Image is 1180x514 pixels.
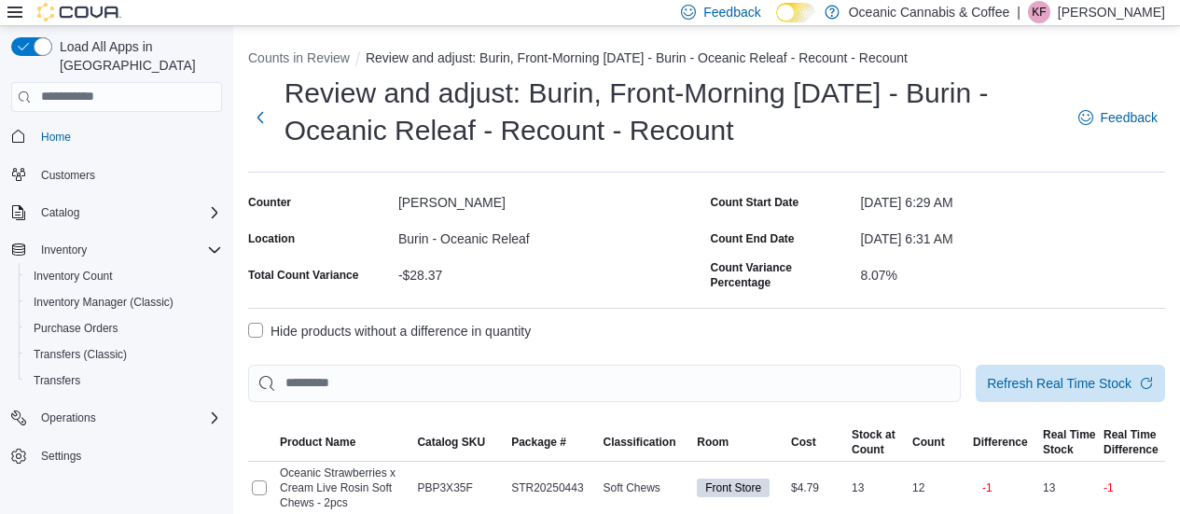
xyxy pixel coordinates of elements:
span: Catalog [34,201,222,224]
button: Settings [4,442,229,469]
span: Customers [34,163,222,187]
button: Customers [4,161,229,188]
label: Count Start Date [711,195,799,210]
span: Classification [603,435,675,450]
span: Dark Mode [776,22,777,23]
span: Oceanic Strawberries x Cream Live Rosin Soft Chews - 2pcs [280,465,410,510]
button: Catalog [4,200,229,226]
span: Cost [791,435,816,450]
div: -$28.37 [398,260,703,283]
span: Inventory Manager (Classic) [26,291,222,313]
div: Count [852,442,895,457]
a: Inventory Count [26,265,120,287]
span: Product Name [280,435,355,450]
input: Dark Mode [776,3,815,22]
button: Count [909,431,969,453]
p: [PERSON_NAME] [1058,1,1165,23]
span: Feedback [703,3,760,21]
nav: An example of EuiBreadcrumbs [248,49,1165,71]
button: Counts in Review [248,50,350,65]
span: Settings [41,449,81,464]
div: Stock [1043,442,1095,457]
button: Refresh Real Time Stock [976,365,1165,402]
div: Difference [973,435,1028,450]
button: Product Name [276,431,413,453]
button: Inventory [4,237,229,263]
img: Cova [37,3,121,21]
p: Oceanic Cannabis & Coffee [849,1,1010,23]
a: Inventory Manager (Classic) [26,291,181,313]
button: Difference [969,431,1039,453]
button: Inventory [34,239,94,261]
span: Inventory [34,239,222,261]
span: Transfers (Classic) [34,347,127,362]
div: $4.79 [787,477,848,499]
span: Refresh Real Time Stock [987,374,1131,393]
button: Transfers [19,368,229,394]
span: Operations [41,410,96,425]
a: Purchase Orders [26,317,126,340]
span: Home [41,130,71,145]
span: Load All Apps in [GEOGRAPHIC_DATA] [52,37,222,75]
div: 12 [909,477,969,499]
button: Classification [599,431,693,453]
div: Count Variance Percentage [711,260,854,290]
div: 8.07% [860,260,1165,283]
div: [DATE] 6:29 AM [860,188,1165,210]
span: Purchase Orders [34,321,118,336]
label: Hide products without a difference in quantity [248,320,531,342]
span: KF [1032,1,1046,23]
button: Operations [34,407,104,429]
span: Operations [34,407,222,429]
span: Transfers (Classic) [26,343,222,366]
span: Inventory Count [34,269,113,284]
button: Stock atCount [848,424,909,461]
h1: Review and adjust: Burin, Front-Morning [DATE] - Burin - Oceanic Releaf - Recount - Recount [285,75,1060,149]
a: Home [34,126,78,148]
div: Burin - Oceanic Releaf [398,224,703,246]
span: Inventory Count [26,265,222,287]
span: Inventory [41,243,87,257]
div: Total Count Variance [248,268,358,283]
a: Transfers [26,369,88,392]
span: PBP3X35F [417,480,472,495]
span: Customers [41,168,95,183]
span: Catalog [41,205,79,220]
label: Counter [248,195,291,210]
button: Inventory Manager (Classic) [19,289,229,315]
input: This is a search bar. After typing your query, hit enter to filter the results lower in the page. [248,365,961,402]
div: [PERSON_NAME] [398,188,703,210]
a: Transfers (Classic) [26,343,134,366]
span: Room [697,435,729,450]
span: Home [34,125,222,148]
button: Catalog SKU [413,431,507,453]
label: Location [248,231,295,246]
span: Count [912,435,945,450]
a: Feedback [1071,99,1165,136]
button: Review and adjust: Burin, Front-Morning [DATE] - Burin - Oceanic Releaf - Recount - Recount [366,50,908,65]
a: Settings [34,445,89,467]
button: Cost [787,431,848,453]
span: Feedback [1101,108,1158,127]
div: Stock at [852,427,895,442]
div: [DATE] 6:31 AM [860,224,1165,246]
button: Purchase Orders [19,315,229,341]
span: Stock at Count [852,427,895,457]
p: | [1017,1,1020,23]
div: Real Time [1043,427,1095,442]
button: Inventory Count [19,263,229,289]
span: Settings [34,444,222,467]
button: Catalog [34,201,87,224]
span: Transfers [34,373,80,388]
span: Front Store [697,479,770,497]
button: Transfers (Classic) [19,341,229,368]
a: Customers [34,164,103,187]
button: Package # [507,431,599,453]
p: -1 [1104,480,1114,495]
span: Front Store [705,479,761,496]
span: Package # [511,435,566,450]
div: 13 [848,477,909,499]
button: Next [248,99,273,136]
label: Count End Date [711,231,795,246]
